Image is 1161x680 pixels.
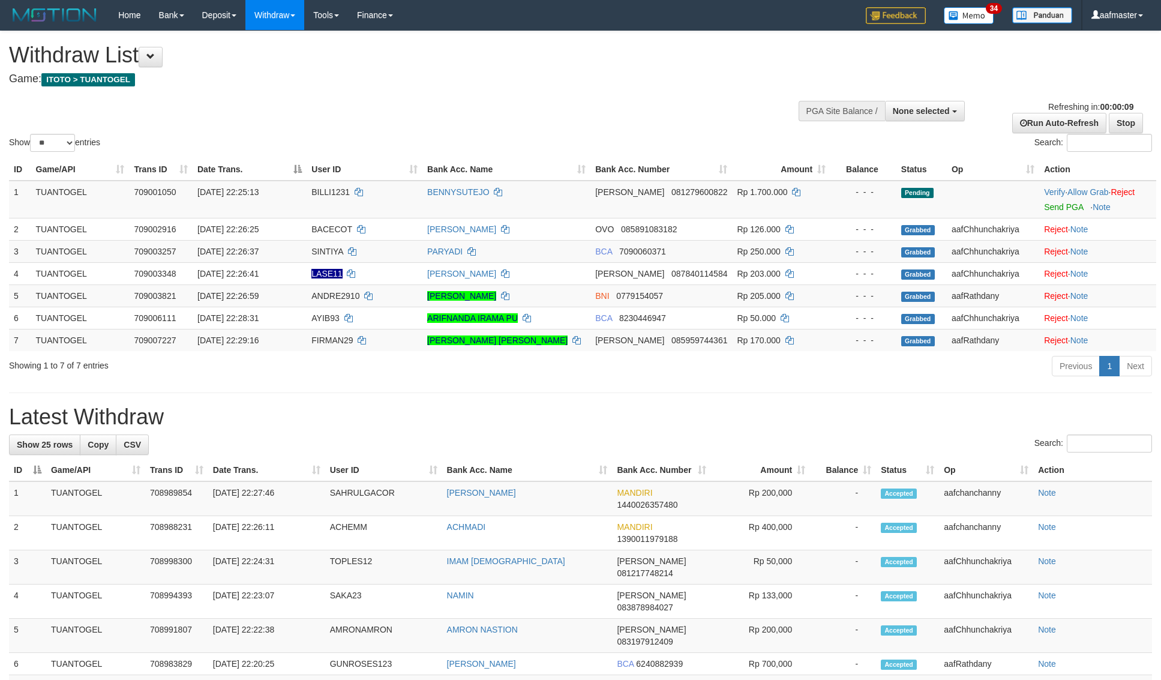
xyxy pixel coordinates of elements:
[1070,313,1088,323] a: Note
[311,335,353,345] span: FIRMAN29
[197,291,259,301] span: [DATE] 22:26:59
[617,556,686,566] span: [PERSON_NAME]
[17,440,73,450] span: Show 25 rows
[636,659,683,669] span: Copy 6240882939 to clipboard
[325,550,442,585] td: TOPLES12
[427,269,496,278] a: [PERSON_NAME]
[1012,113,1106,133] a: Run Auto-Refresh
[881,557,917,567] span: Accepted
[325,481,442,516] td: SAHRULGACOR
[208,516,325,550] td: [DATE] 22:26:11
[947,307,1039,329] td: aafChhunchakriya
[116,435,149,455] a: CSV
[1044,202,1083,212] a: Send PGA
[9,240,31,262] td: 3
[447,625,518,634] a: AMRON NASTION
[307,158,422,181] th: User ID: activate to sort column ascending
[595,335,664,345] span: [PERSON_NAME]
[134,187,176,197] span: 709001050
[311,269,342,278] span: Nama rekening ada tanda titik/strip, harap diedit
[1119,356,1152,376] a: Next
[447,488,516,498] a: [PERSON_NAME]
[590,158,732,181] th: Bank Acc. Number: activate to sort column ascending
[9,73,762,85] h4: Game:
[1067,187,1108,197] a: Allow Grab
[947,284,1039,307] td: aafRathdany
[810,481,876,516] td: -
[31,158,130,181] th: Game/API: activate to sort column ascending
[208,619,325,653] td: [DATE] 22:22:38
[1038,591,1056,600] a: Note
[810,516,876,550] td: -
[896,158,947,181] th: Status
[901,225,935,235] span: Grabbed
[80,435,116,455] a: Copy
[619,247,666,256] span: Copy 7090060371 to clipboard
[129,158,193,181] th: Trans ID: activate to sort column ascending
[711,653,810,675] td: Rp 700,000
[427,313,518,323] a: ARIFNANDA IRAMA PU
[31,307,130,329] td: TUANTOGEL
[9,158,31,181] th: ID
[9,405,1152,429] h1: Latest Withdraw
[46,653,145,675] td: TUANTOGEL
[881,625,917,636] span: Accepted
[939,481,1033,516] td: aafchanchanny
[947,158,1039,181] th: Op: activate to sort column ascending
[810,653,876,675] td: -
[1044,269,1068,278] a: Reject
[901,247,935,257] span: Grabbed
[9,284,31,307] td: 5
[134,313,176,323] span: 709006111
[737,335,780,345] span: Rp 170.000
[46,459,145,481] th: Game/API: activate to sort column ascending
[737,313,776,323] span: Rp 50.000
[732,158,830,181] th: Amount: activate to sort column ascending
[617,625,686,634] span: [PERSON_NAME]
[9,6,100,24] img: MOTION_logo.png
[939,550,1033,585] td: aafChhunchakriya
[427,335,568,345] a: [PERSON_NAME] [PERSON_NAME]
[31,262,130,284] td: TUANTOGEL
[617,568,673,578] span: Copy 081217748214 to clipboard
[947,329,1039,351] td: aafRathdany
[1044,247,1068,256] a: Reject
[711,459,810,481] th: Amount: activate to sort column ascending
[311,187,350,197] span: BILLI1231
[711,585,810,619] td: Rp 133,000
[737,291,780,301] span: Rp 205.000
[881,591,917,601] span: Accepted
[835,290,892,302] div: - - -
[595,291,609,301] span: BNI
[901,336,935,346] span: Grabbed
[145,550,208,585] td: 708998300
[617,603,673,612] span: Copy 083878984027 to clipboard
[617,522,652,532] span: MANDIRI
[617,488,652,498] span: MANDIRI
[208,550,325,585] td: [DATE] 22:24:31
[947,218,1039,240] td: aafChhunchakriya
[737,269,780,278] span: Rp 203.000
[1111,187,1135,197] a: Reject
[1012,7,1072,23] img: panduan.png
[145,585,208,619] td: 708994393
[30,134,75,152] select: Showentries
[1044,187,1065,197] a: Verify
[944,7,994,24] img: Button%20Memo.svg
[208,585,325,619] td: [DATE] 22:23:07
[1067,134,1152,152] input: Search:
[885,101,965,121] button: None selected
[835,334,892,346] div: - - -
[208,653,325,675] td: [DATE] 22:20:25
[325,516,442,550] td: ACHEMM
[124,440,141,450] span: CSV
[134,224,176,234] span: 709002916
[893,106,950,116] span: None selected
[1044,313,1068,323] a: Reject
[9,619,46,653] td: 5
[711,481,810,516] td: Rp 200,000
[711,619,810,653] td: Rp 200,000
[1099,356,1120,376] a: 1
[208,481,325,516] td: [DATE] 22:27:46
[1044,291,1068,301] a: Reject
